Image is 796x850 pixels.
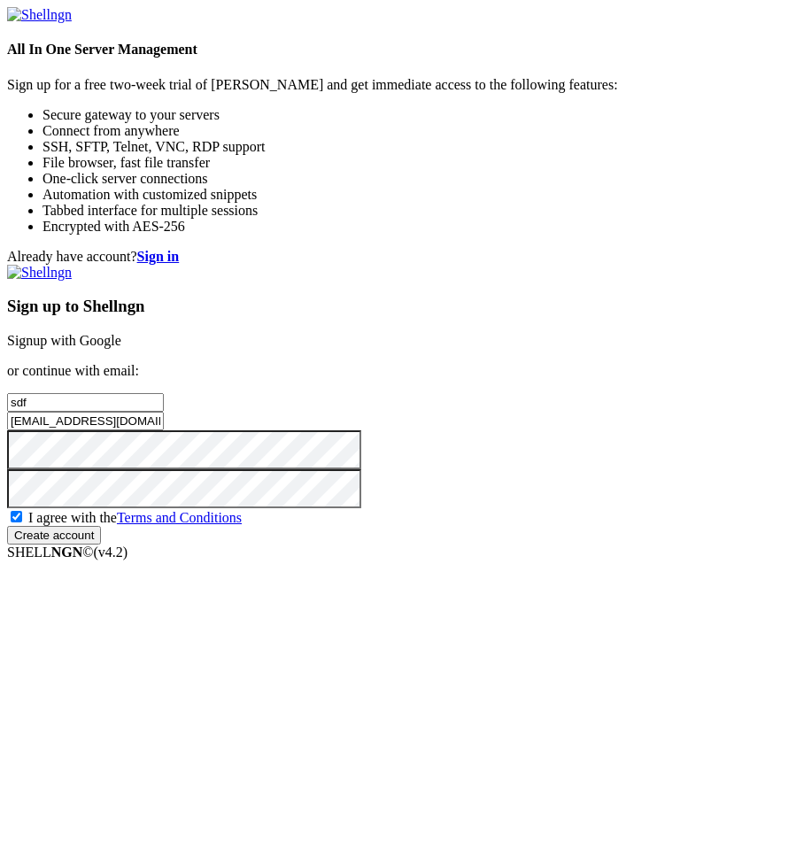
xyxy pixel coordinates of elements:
li: Tabbed interface for multiple sessions [43,203,789,219]
a: Terms and Conditions [117,510,242,525]
b: NGN [51,545,83,560]
input: I agree with theTerms and Conditions [11,511,22,522]
p: or continue with email: [7,363,789,379]
input: Email address [7,412,164,430]
h3: Sign up to Shellngn [7,297,789,316]
li: SSH, SFTP, Telnet, VNC, RDP support [43,139,789,155]
a: Sign in [137,249,180,264]
li: One-click server connections [43,171,789,187]
span: 4.2.0 [94,545,128,560]
li: Connect from anywhere [43,123,789,139]
input: Create account [7,526,101,545]
span: SHELL © [7,545,128,560]
img: Shellngn [7,7,72,23]
input: Full name [7,393,164,412]
span: I agree with the [28,510,242,525]
img: Shellngn [7,265,72,281]
li: File browser, fast file transfer [43,155,789,171]
li: Encrypted with AES-256 [43,219,789,235]
a: Signup with Google [7,333,121,348]
p: Sign up for a free two-week trial of [PERSON_NAME] and get immediate access to the following feat... [7,77,789,93]
div: Already have account? [7,249,789,265]
li: Automation with customized snippets [43,187,789,203]
h4: All In One Server Management [7,42,789,58]
li: Secure gateway to your servers [43,107,789,123]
